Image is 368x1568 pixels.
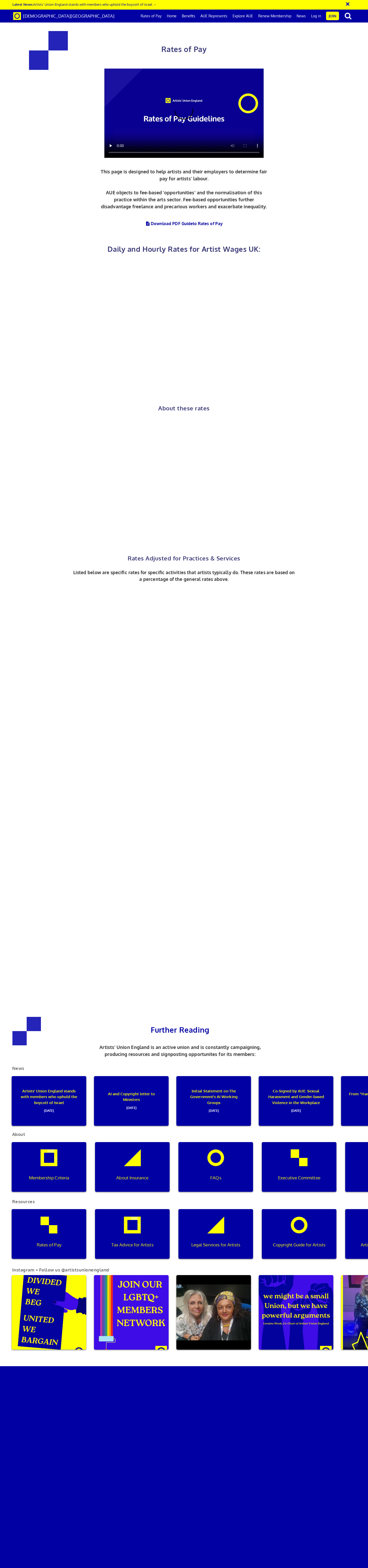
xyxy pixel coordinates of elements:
a: Rates of Pay [138,10,164,23]
a: AI and Copyright letter to Ministers[DATE] [90,1076,172,1126]
a: Brand [DEMOGRAPHIC_DATA][GEOGRAPHIC_DATA] [9,10,118,23]
span: [DATE] [19,1106,79,1114]
p: Artists’ Union England is an active union and is constantly campaigning, producing resources and ... [96,1044,265,1058]
a: Join [326,12,339,20]
a: Artists’ Union England stands with members who uphold the boycott of Israel[DATE] [8,1076,90,1126]
a: Home [164,10,179,23]
span: [DATE] [184,1106,243,1114]
h2: About these rates [42,405,326,411]
p: This page is designed to help artists and their employers to determine fair pay for artists’ labo... [99,168,269,210]
span: Daily and Hourly Rates for Artist Wages UK: [107,245,260,253]
a: Explore AUE [230,10,256,23]
a: FAQs [175,1142,257,1192]
p: Rates of Pay [16,1241,83,1248]
p: Initial Statement on The Government's AI Working Groups [184,1088,243,1114]
span: [DATE] [102,1103,161,1111]
a: Renew Membership [256,10,294,23]
a: Copyright Guide for Artists [258,1209,340,1259]
a: AUE Represents [198,10,230,23]
p: Legal Services for Artists [182,1241,249,1248]
a: Rates of Pay [8,1209,90,1259]
a: Executive Committee [258,1142,340,1192]
a: Initial Statement on The Government's AI Working Groups[DATE] [172,1076,255,1126]
strong: Latest News: [12,2,33,6]
span: Further Reading [151,1025,210,1034]
a: Latest News:Artists’ Union England stands with members who uphold the boycott of Israel → [12,2,156,6]
a: Tax Advice for Artists [91,1209,174,1259]
span: to Rates of Pay [193,221,223,226]
a: Log in [308,10,324,23]
p: Executive Committee [266,1174,333,1181]
h2: Rates Adjusted for Practices & Services [9,555,359,561]
a: News [294,10,308,23]
a: Benefits [179,10,198,23]
p: Copyright Guide for Artists [266,1241,333,1248]
p: Membership Criteria [16,1174,83,1181]
p: AI and Copyright letter to Ministers [102,1091,161,1111]
button: search [340,10,356,21]
span: [DEMOGRAPHIC_DATA][GEOGRAPHIC_DATA] [23,13,114,19]
span: Rates of Pay [161,45,207,54]
p: Artists’ Union England stands with members who uphold the boycott of Israel [19,1088,79,1114]
a: Legal Services for Artists [175,1209,257,1259]
a: Membership Criteria [8,1142,90,1192]
a: About Insurance [91,1142,174,1192]
a: Download PDF Guideto Rates of Pay [145,221,223,226]
span: [DATE] [266,1106,326,1114]
p: Tax Advice for Artists [99,1241,166,1248]
p: FAQs [182,1174,249,1181]
p: Co-Signed by AUE: Sexual Harassment and Gender-based Violence in the Workplace [266,1088,326,1114]
a: Co-Signed by AUE: Sexual Harassment and Gender-based Violence in the Workplace[DATE] [255,1076,337,1126]
p: Listed below are specific rates for specific activities that artists typically do. These rates ar... [68,569,301,583]
p: About Insurance [99,1174,166,1181]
